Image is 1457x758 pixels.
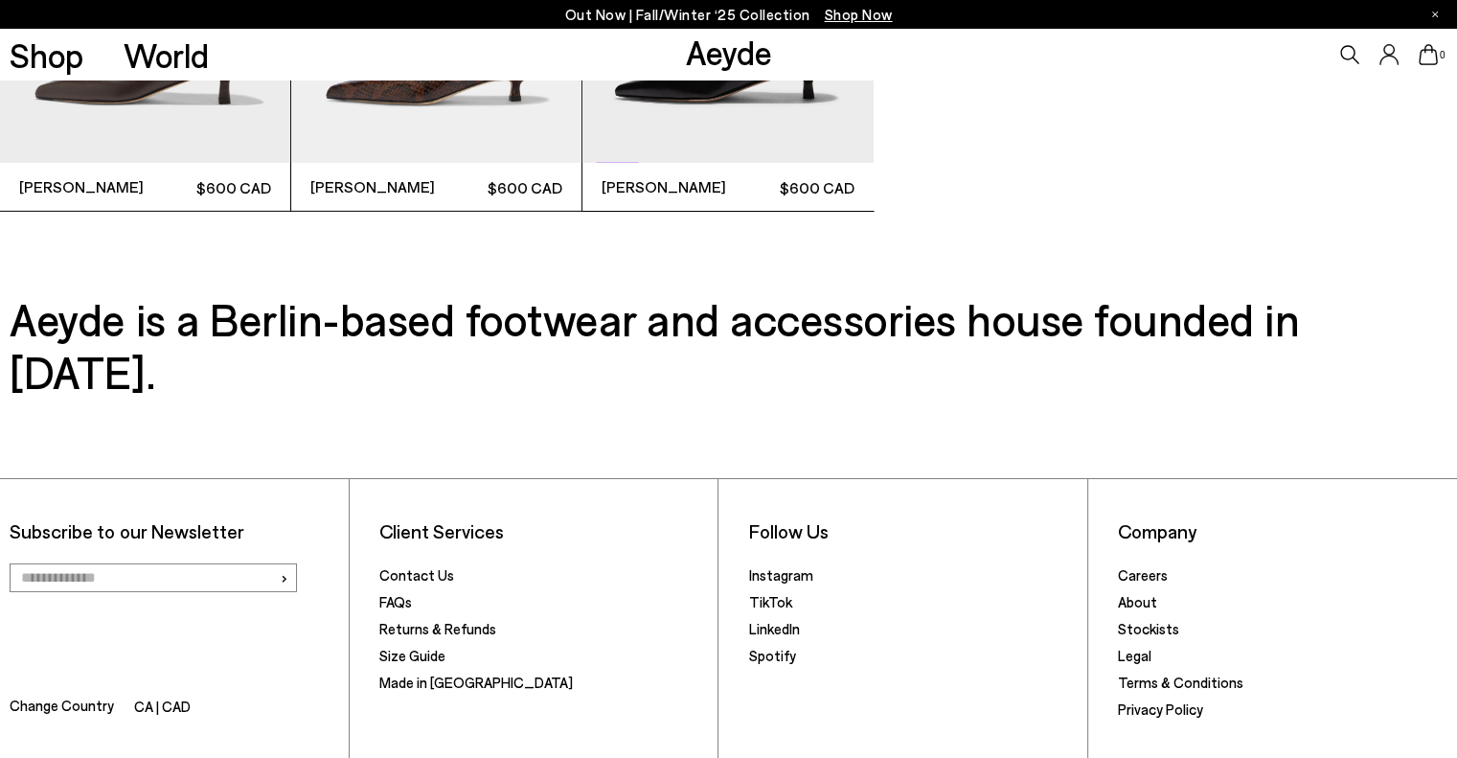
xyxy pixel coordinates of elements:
[379,566,454,584] a: Contact Us
[748,566,812,584] a: Instagram
[379,593,412,610] a: FAQs
[437,175,563,199] span: $600 CAD
[379,674,573,691] a: Made in [GEOGRAPHIC_DATA]
[728,175,854,199] span: $600 CAD
[124,38,209,72] a: World
[379,519,708,543] li: Client Services
[748,620,799,637] a: LinkedIn
[134,695,191,722] li: CA | CAD
[310,175,437,198] span: [PERSON_NAME]
[19,175,146,198] span: [PERSON_NAME]
[1118,620,1179,637] a: Stockists
[10,694,114,722] span: Change Country
[565,3,893,27] p: Out Now | Fall/Winter ‘25 Collection
[1118,674,1243,691] a: Terms & Conditions
[1118,519,1447,543] li: Company
[279,563,287,591] span: ›
[10,38,83,72] a: Shop
[1419,44,1438,65] a: 0
[748,647,795,664] a: Spotify
[379,647,445,664] a: Size Guide
[825,6,893,23] span: Navigate to /collections/new-in
[10,292,1446,398] h3: Aeyde is a Berlin-based footwear and accessories house founded in [DATE].
[748,519,1077,543] li: Follow Us
[748,593,791,610] a: TikTok
[1438,50,1447,60] span: 0
[1118,566,1168,584] a: Careers
[686,32,772,72] a: Aeyde
[379,620,496,637] a: Returns & Refunds
[1118,647,1151,664] a: Legal
[1118,593,1157,610] a: About
[602,175,728,198] span: [PERSON_NAME]
[10,519,338,543] p: Subscribe to our Newsletter
[1118,701,1203,718] a: Privacy Policy
[146,175,272,199] span: $600 CAD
